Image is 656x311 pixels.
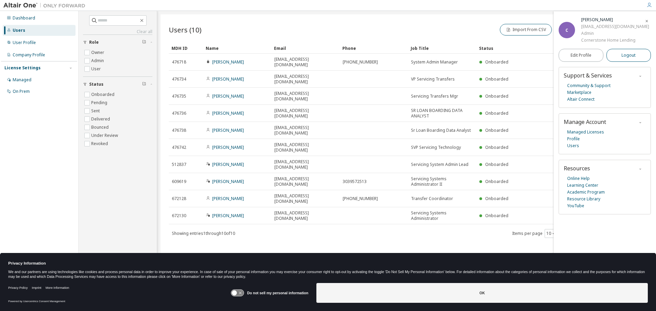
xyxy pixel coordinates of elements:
div: Job Title [411,43,474,54]
span: SR LOAN BOARDING DATA ANALYST [411,108,473,119]
span: System Admin Manager [411,59,458,65]
span: [EMAIL_ADDRESS][DOMAIN_NAME] [274,91,337,102]
span: Support & Services [564,72,612,79]
a: Edit Profile [559,49,603,62]
div: License Settings [4,65,41,71]
span: 609619 [172,179,186,184]
span: Resources [564,165,590,172]
img: Altair One [3,2,89,9]
span: Onboarded [485,76,508,82]
div: Dashboard [13,15,35,21]
span: [EMAIL_ADDRESS][DOMAIN_NAME] [274,210,337,221]
div: User Profile [13,40,36,45]
span: 476742 [172,145,186,150]
span: Sr Loan Boarding Data Analyst [411,128,471,133]
span: [EMAIL_ADDRESS][DOMAIN_NAME] [274,57,337,68]
button: Status [83,77,152,92]
a: [PERSON_NAME] [212,76,244,82]
span: Onboarded [485,213,508,218]
a: Clear all [83,29,152,34]
a: Profile [567,136,580,142]
span: Status [89,82,104,87]
div: Status [479,43,609,54]
div: Phone [342,43,405,54]
span: C [565,27,568,33]
span: [EMAIL_ADDRESS][DOMAIN_NAME] [274,142,337,153]
span: 476735 [172,94,186,99]
a: [PERSON_NAME] [212,161,244,167]
span: Manage Account [564,118,606,126]
span: Clear filter [142,40,146,45]
div: MDH ID [172,43,200,54]
label: Onboarded [91,90,116,99]
span: Onboarded [485,161,508,167]
a: [PERSON_NAME] [212,93,244,99]
div: On Prem [13,89,30,94]
button: Role [83,35,152,50]
span: Onboarded [485,59,508,65]
span: Users (10) [169,25,202,34]
span: 476718 [172,59,186,65]
span: SVP Servicing Technology [411,145,461,150]
div: Email [274,43,337,54]
a: [PERSON_NAME] [212,110,244,116]
span: Clear filter [142,82,146,87]
label: Pending [91,99,109,107]
div: Name [206,43,269,54]
span: Onboarded [485,127,508,133]
span: Servicing System Admin Lead [411,162,468,167]
a: [PERSON_NAME] [212,213,244,218]
span: [EMAIL_ADDRESS][DOMAIN_NAME] [274,193,337,204]
a: Marketplace [567,89,591,96]
button: Import From CSV [500,24,552,36]
label: Delivered [91,115,111,123]
a: [PERSON_NAME] [212,179,244,184]
div: [EMAIL_ADDRESS][DOMAIN_NAME] [581,23,649,30]
span: [EMAIL_ADDRESS][DOMAIN_NAME] [274,159,337,170]
span: 672128 [172,196,186,201]
span: Servicing Systems Administrator II [411,176,473,187]
span: 476736 [172,111,186,116]
label: Under Review [91,131,119,140]
span: 3039572513 [343,179,367,184]
span: [PHONE_NUMBER] [343,196,378,201]
a: Managed Licenses [567,129,604,136]
label: Sent [91,107,101,115]
span: Servicing Transfers Mgr [411,94,458,99]
span: Logout [621,52,635,59]
a: Academic Program [567,189,605,196]
div: Managed [13,77,31,83]
span: Servicing Systems Administrator [411,210,473,221]
span: 672130 [172,213,186,218]
span: [EMAIL_ADDRESS][DOMAIN_NAME] [274,176,337,187]
span: 476734 [172,76,186,82]
div: Company Profile [13,52,45,58]
span: Showing entries 1 through 10 of 10 [172,230,235,236]
a: Learning Center [567,182,598,189]
span: Edit Profile [571,53,591,58]
span: Onboarded [485,93,508,99]
div: Users [13,28,25,33]
span: [PHONE_NUMBER] [343,59,378,65]
label: Admin [91,57,105,65]
a: [PERSON_NAME] [212,127,244,133]
span: Items per page [512,229,557,238]
span: [EMAIL_ADDRESS][DOMAIN_NAME] [274,125,337,136]
a: [PERSON_NAME] [212,144,244,150]
a: Community & Support [567,82,611,89]
span: 512837 [172,162,186,167]
a: [PERSON_NAME] [212,196,244,201]
label: Bounced [91,123,110,131]
span: Onboarded [485,196,508,201]
div: Cornerstone Home Lending [581,37,649,44]
span: Onboarded [485,144,508,150]
button: Logout [606,49,651,62]
div: Cole Nagle [581,16,649,23]
span: Onboarded [485,110,508,116]
a: Online Help [567,175,590,182]
button: 10 [546,231,556,236]
span: Onboarded [485,179,508,184]
span: Transfer Coordinator [411,196,453,201]
label: User [91,65,102,73]
a: Altair Connect [567,96,594,103]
